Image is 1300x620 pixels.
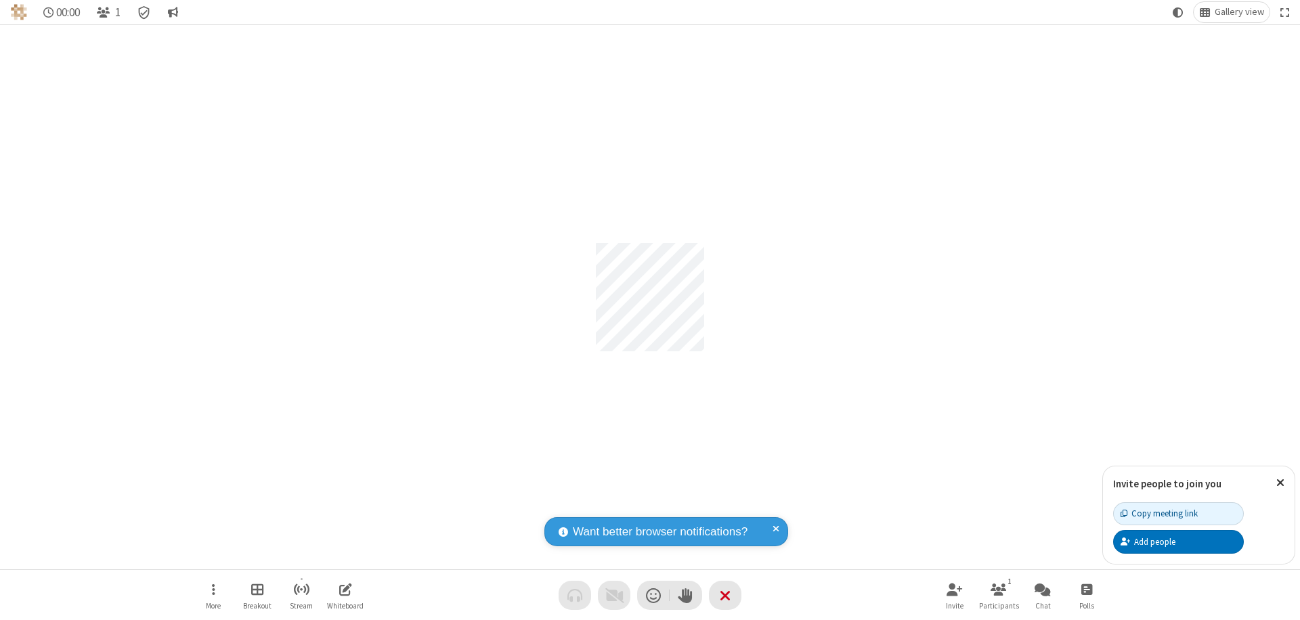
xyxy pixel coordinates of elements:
[193,576,234,615] button: Open menu
[1194,2,1270,22] button: Change layout
[1266,466,1295,500] button: Close popover
[1035,602,1051,610] span: Chat
[91,2,126,22] button: Open participant list
[56,6,80,19] span: 00:00
[11,4,27,20] img: QA Selenium DO NOT DELETE OR CHANGE
[1167,2,1189,22] button: Using system theme
[1022,576,1063,615] button: Open chat
[1113,477,1221,490] label: Invite people to join you
[1066,576,1107,615] button: Open poll
[327,602,364,610] span: Whiteboard
[978,576,1019,615] button: Open participant list
[1275,2,1295,22] button: Fullscreen
[934,576,975,615] button: Invite participants (⌘+Shift+I)
[573,523,747,541] span: Want better browser notifications?
[290,602,313,610] span: Stream
[162,2,183,22] button: Conversation
[281,576,322,615] button: Start streaming
[1004,575,1016,588] div: 1
[1215,7,1264,18] span: Gallery view
[131,2,157,22] div: Meeting details Encryption enabled
[670,581,702,610] button: Raise hand
[979,602,1019,610] span: Participants
[115,6,121,19] span: 1
[709,581,741,610] button: End or leave meeting
[325,576,366,615] button: Open shared whiteboard
[1079,602,1094,610] span: Polls
[38,2,86,22] div: Timer
[206,602,221,610] span: More
[237,576,278,615] button: Manage Breakout Rooms
[946,602,963,610] span: Invite
[1113,530,1244,553] button: Add people
[1113,502,1244,525] button: Copy meeting link
[559,581,591,610] button: Audio problem - check your Internet connection or call by phone
[637,581,670,610] button: Send a reaction
[1121,507,1198,520] div: Copy meeting link
[243,602,272,610] span: Breakout
[598,581,630,610] button: Video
